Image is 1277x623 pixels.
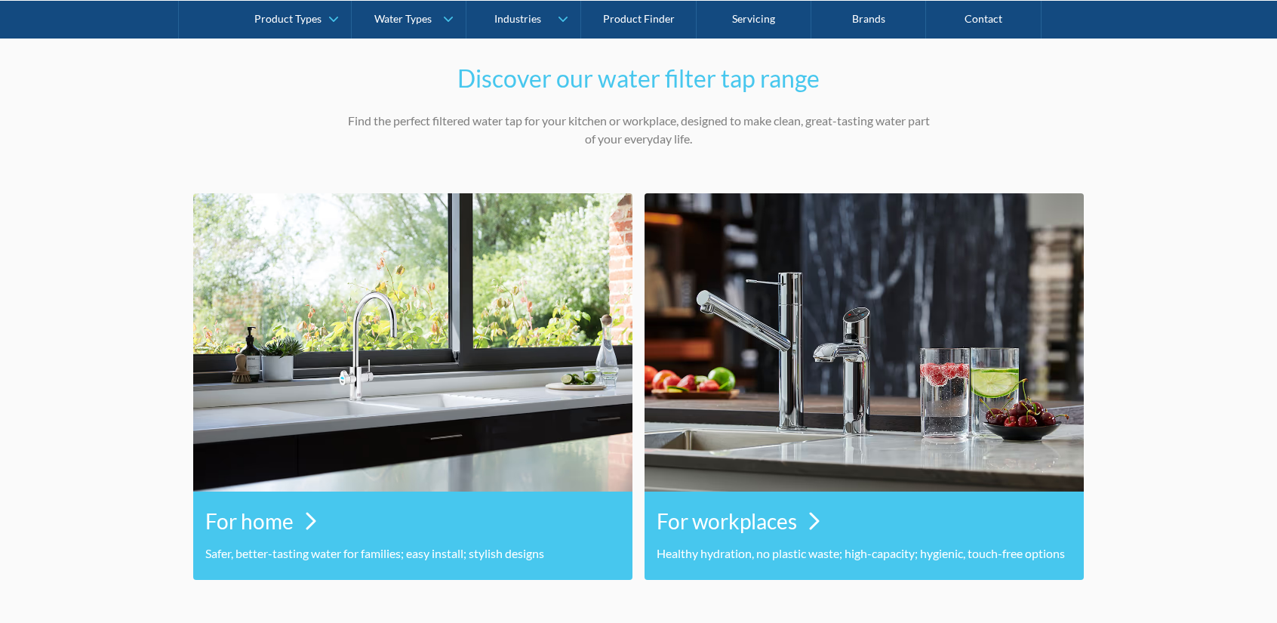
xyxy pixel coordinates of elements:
h3: For workplaces [657,505,797,537]
a: For homeSafer, better-tasting water for families; easy install; stylish designs [193,193,632,580]
div: Industries [494,12,541,25]
p: Safer, better-tasting water for families; easy install; stylish designs [205,544,620,563]
p: Healthy hydration, no plastic waste; high-capacity; hygienic, touch-free options [657,544,1072,563]
a: For workplacesHealthy hydration, no plastic waste; high-capacity; hygienic, touch-free options [645,193,1084,580]
h2: Discover our water filter tap range [344,60,933,97]
div: Water Types [374,12,432,25]
p: Find the perfect filtered water tap for your kitchen or workplace, designed to make clean, great-... [344,112,933,148]
div: Product Types [254,12,322,25]
h3: For home [205,505,294,537]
